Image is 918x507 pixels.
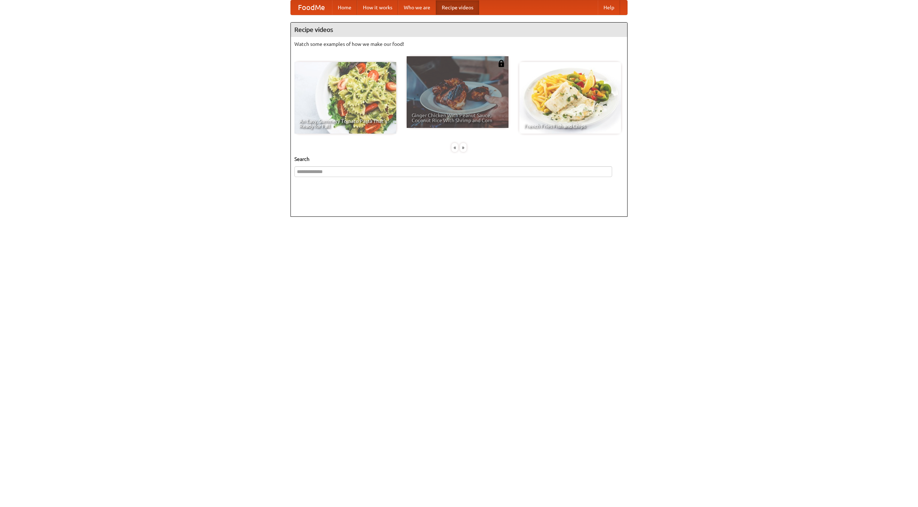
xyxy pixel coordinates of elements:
[524,124,616,129] span: French Fries Fish and Chips
[299,119,391,129] span: An Easy, Summery Tomato Pasta That's Ready for Fall
[294,62,396,134] a: An Easy, Summery Tomato Pasta That's Ready for Fall
[357,0,398,15] a: How it works
[598,0,620,15] a: Help
[332,0,357,15] a: Home
[451,143,458,152] div: «
[294,156,624,163] h5: Search
[291,0,332,15] a: FoodMe
[436,0,479,15] a: Recipe videos
[519,62,621,134] a: French Fries Fish and Chips
[398,0,436,15] a: Who we are
[460,143,467,152] div: »
[294,40,624,48] p: Watch some examples of how we make our food!
[498,60,505,67] img: 483408.png
[291,23,627,37] h4: Recipe videos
